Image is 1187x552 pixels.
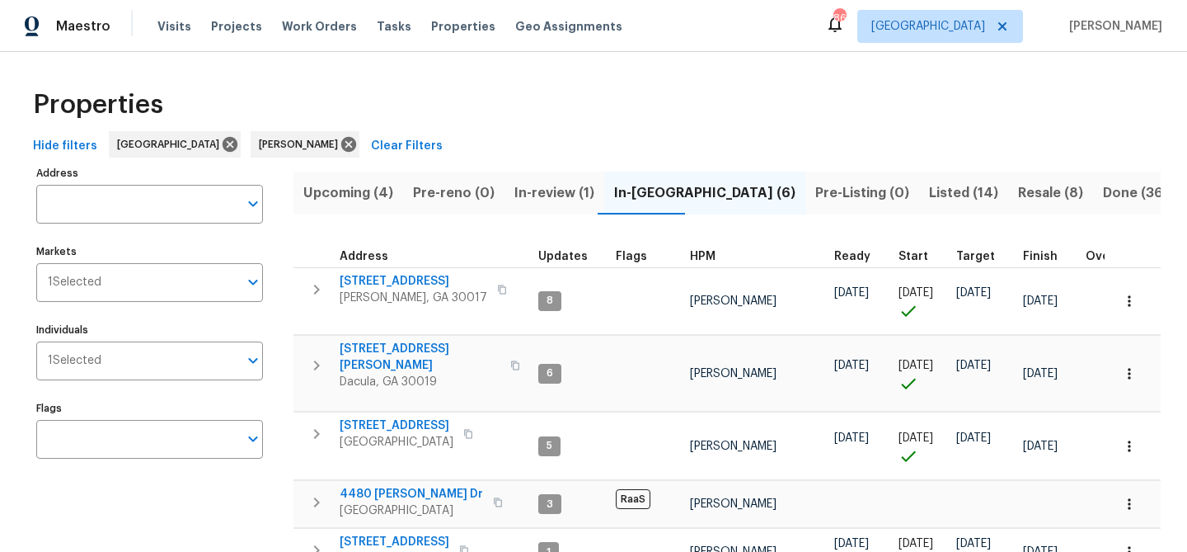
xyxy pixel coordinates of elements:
button: Open [242,271,265,294]
span: [PERSON_NAME], GA 30017 [340,290,487,306]
span: [PERSON_NAME] [259,136,345,153]
div: Actual renovation start date [898,251,943,262]
span: [DATE] [834,432,869,444]
span: Finish [1023,251,1058,262]
span: Resale (8) [1018,182,1083,205]
span: Geo Assignments [515,18,622,35]
span: 5 [540,439,559,453]
span: [GEOGRAPHIC_DATA] [117,136,226,153]
span: Done (369) [1103,182,1177,205]
label: Address [36,168,263,178]
span: Pre-Listing (0) [815,182,909,205]
span: [DATE] [898,432,933,444]
div: Projected renovation finish date [1023,251,1072,262]
span: 1 Selected [48,276,101,290]
span: [PERSON_NAME] [690,368,776,380]
div: 86 [833,10,845,26]
span: 6 [540,366,560,380]
span: Dacula, GA 30019 [340,374,500,390]
button: Hide filters [26,131,104,162]
span: Flags [616,251,647,262]
span: [STREET_ADDRESS] [340,418,453,434]
span: Upcoming (4) [303,182,393,205]
td: Project started on time [892,267,950,335]
span: Visits [157,18,191,35]
span: [GEOGRAPHIC_DATA] [340,502,483,519]
span: Work Orders [282,18,357,35]
span: Start [898,251,928,262]
button: Clear Filters [364,131,449,162]
span: [PERSON_NAME] [690,295,776,307]
span: [DATE] [1023,295,1058,307]
span: Tasks [377,21,411,32]
span: [PERSON_NAME] [690,498,776,510]
span: [DATE] [1023,368,1058,380]
span: [DATE] [956,287,991,299]
span: Ready [834,251,870,262]
span: [DATE] [898,538,933,550]
div: Days past target finish date [1086,251,1143,262]
span: [PERSON_NAME] [690,441,776,452]
td: Project started on time [892,413,950,480]
span: Address [340,251,388,262]
label: Individuals [36,325,263,335]
span: [GEOGRAPHIC_DATA] [871,18,985,35]
span: 3 [540,498,560,512]
span: Properties [33,97,163,113]
label: Markets [36,247,263,257]
span: RaaS [616,489,650,509]
span: [DATE] [898,360,933,371]
span: [DATE] [834,538,869,550]
span: Projects [211,18,262,35]
span: 1 Selected [48,354,101,368]
span: [GEOGRAPHIC_DATA] [340,434,453,451]
button: Open [242,427,265,451]
span: [DATE] [1023,441,1058,452]
div: Earliest renovation start date (first business day after COE or Checkout) [834,251,885,262]
span: 4480 [PERSON_NAME] Dr [340,486,483,502]
span: Clear Filters [371,136,443,157]
span: Properties [431,18,495,35]
span: [DATE] [834,360,869,371]
span: Maestro [56,18,110,35]
label: Flags [36,403,263,413]
span: [DATE] [898,287,933,299]
span: [DATE] [956,360,991,371]
span: Pre-reno (0) [413,182,495,205]
span: In-review (1) [514,182,594,205]
button: Open [242,192,265,215]
span: In-[GEOGRAPHIC_DATA] (6) [614,182,795,205]
span: [DATE] [956,432,991,444]
span: Updates [538,251,588,262]
button: Open [242,349,265,372]
span: Listed (14) [929,182,998,205]
span: [STREET_ADDRESS] [340,273,487,290]
span: Hide filters [33,136,97,157]
div: Target renovation project end date [956,251,1010,262]
span: [PERSON_NAME] [1063,18,1162,35]
div: [GEOGRAPHIC_DATA] [109,131,241,158]
span: HPM [690,251,715,262]
span: Target [956,251,995,262]
span: [STREET_ADDRESS] [340,534,449,550]
span: 8 [540,294,560,308]
div: [PERSON_NAME] [251,131,359,158]
span: Overall [1086,251,1128,262]
span: [DATE] [834,287,869,299]
span: [DATE] [956,538,991,550]
span: [STREET_ADDRESS][PERSON_NAME] [340,341,500,374]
